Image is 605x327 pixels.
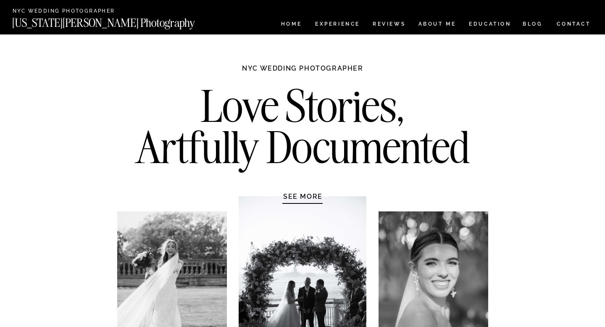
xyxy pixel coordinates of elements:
a: ABOUT ME [418,21,456,29]
a: [US_STATE][PERSON_NAME] Photography [12,17,223,24]
a: BLOG [523,21,543,29]
a: REVIEWS [373,21,404,29]
h2: Love Stories, Artfully Documented [126,85,479,174]
a: CONTACT [556,19,591,29]
a: SEE MORE [263,192,343,200]
a: HOME [279,21,303,29]
a: EDUCATION [468,21,512,29]
h1: NYC WEDDING PHOTOGRAPHER [224,64,381,81]
a: Experience [315,21,359,29]
a: NYC Wedding Photographer [13,8,139,15]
